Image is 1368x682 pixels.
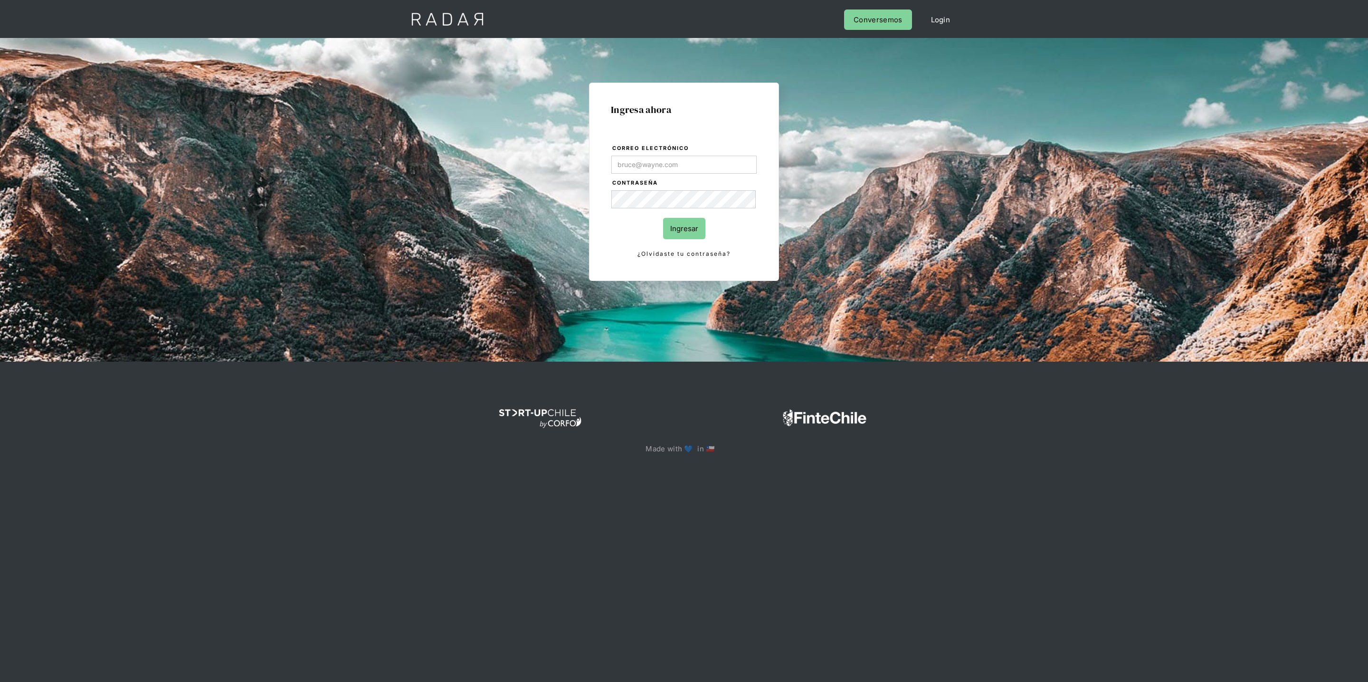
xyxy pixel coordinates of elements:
[611,143,757,259] form: Login Form
[611,156,757,174] input: bruce@wayne.com
[663,218,705,239] input: Ingresar
[646,442,722,455] p: Made with 💙 in 🇨🇱
[612,178,757,188] label: Contraseña
[844,9,912,30] a: Conversemos
[921,9,960,30] a: Login
[611,249,757,259] a: ¿Olvidaste tu contraseña?
[612,144,757,153] label: Correo electrónico
[611,104,757,115] h1: Ingresa ahora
